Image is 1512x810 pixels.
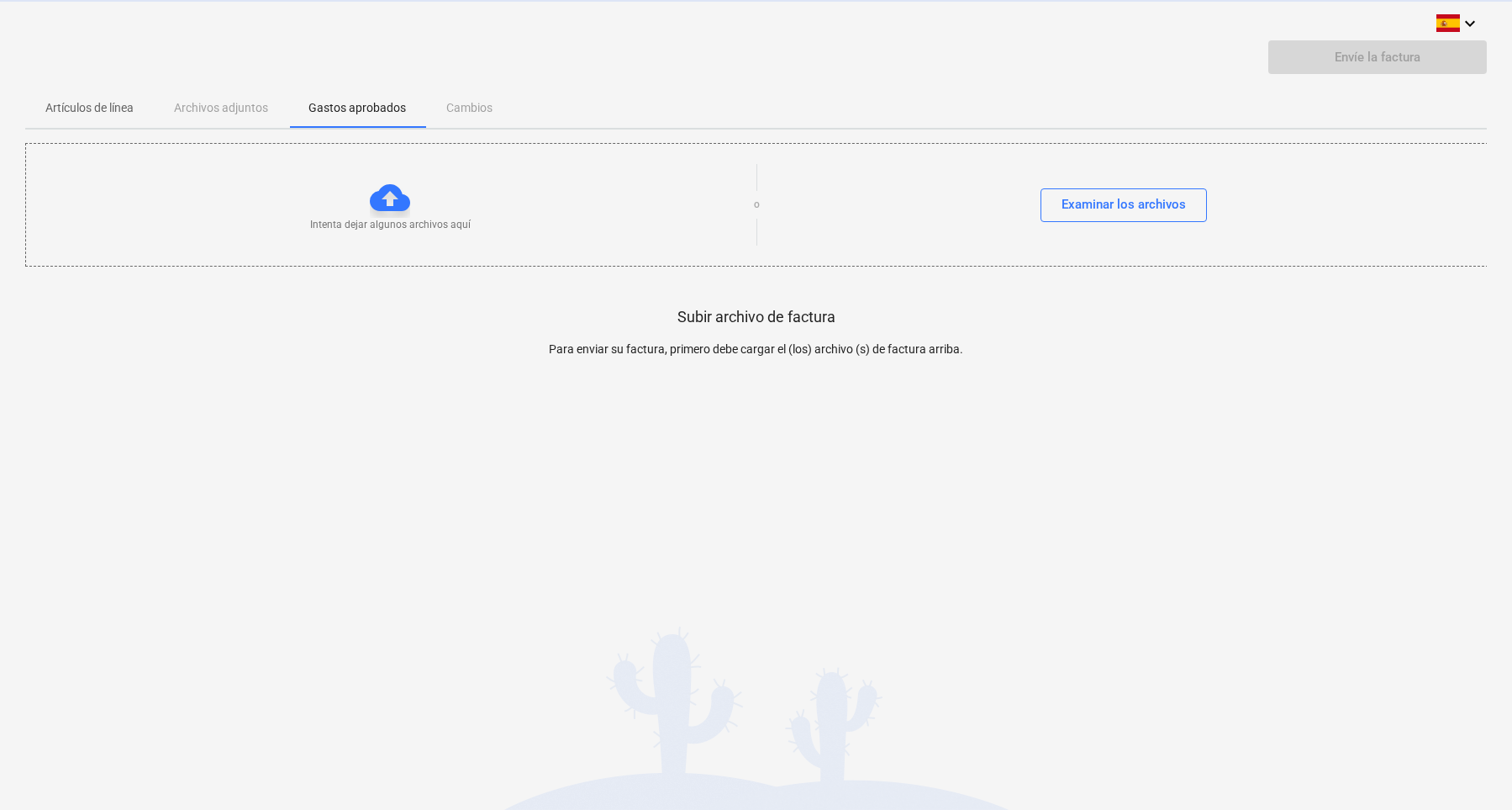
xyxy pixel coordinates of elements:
[1062,193,1186,215] div: Examinar los archivos
[1040,188,1207,222] button: Examinar los archivos
[677,307,835,327] p: Subir archivo de factura
[391,341,1122,358] p: Para enviar su factura, primero debe cargar el (los) archivo (s) de factura arriba.
[754,198,760,212] p: o
[25,143,1488,267] div: Intenta dejar algunos archivos aquíoExaminar los archivos
[308,99,406,117] p: Gastos aprobados
[310,218,471,232] p: Intenta dejar algunos archivos aquí
[1460,13,1480,34] i: keyboard_arrow_down
[45,99,134,117] p: Artículos de línea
